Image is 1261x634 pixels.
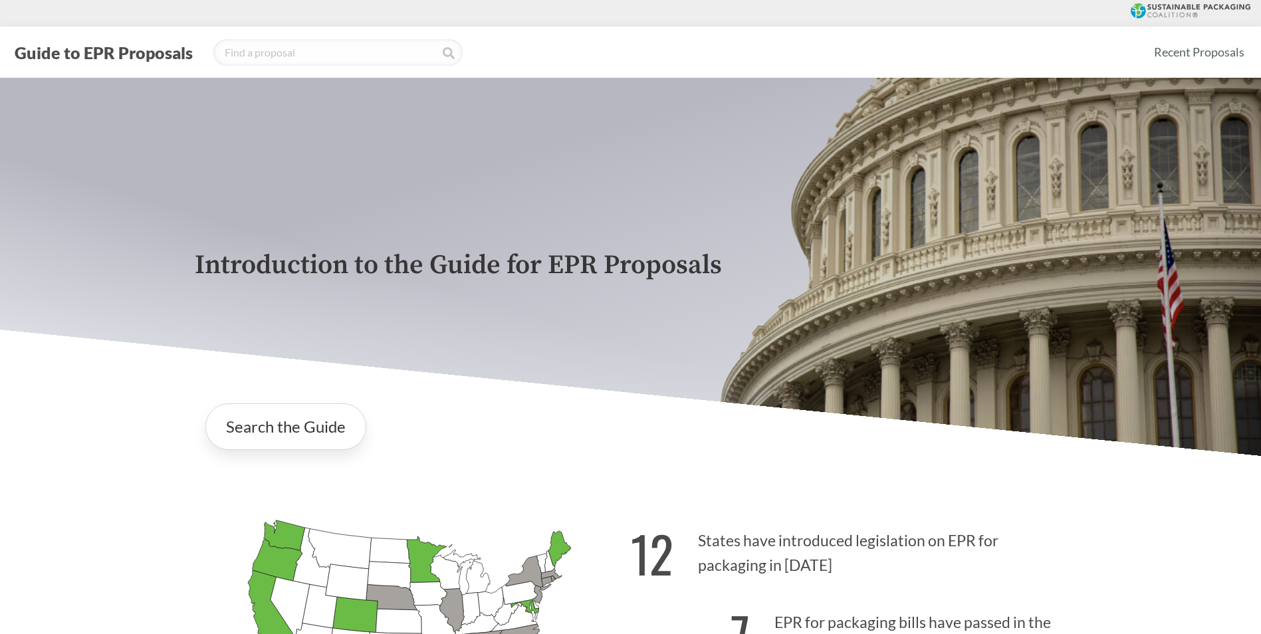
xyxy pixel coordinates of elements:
[631,516,673,590] strong: 12
[1148,37,1250,67] a: Recent Proposals
[195,251,1067,280] p: Introduction to the Guide for EPR Proposals
[631,508,1067,590] p: States have introduced legislation on EPR for packaging in [DATE]
[205,403,366,450] a: Search the Guide
[213,39,463,66] input: Find a proposal
[11,42,197,63] button: Guide to EPR Proposals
